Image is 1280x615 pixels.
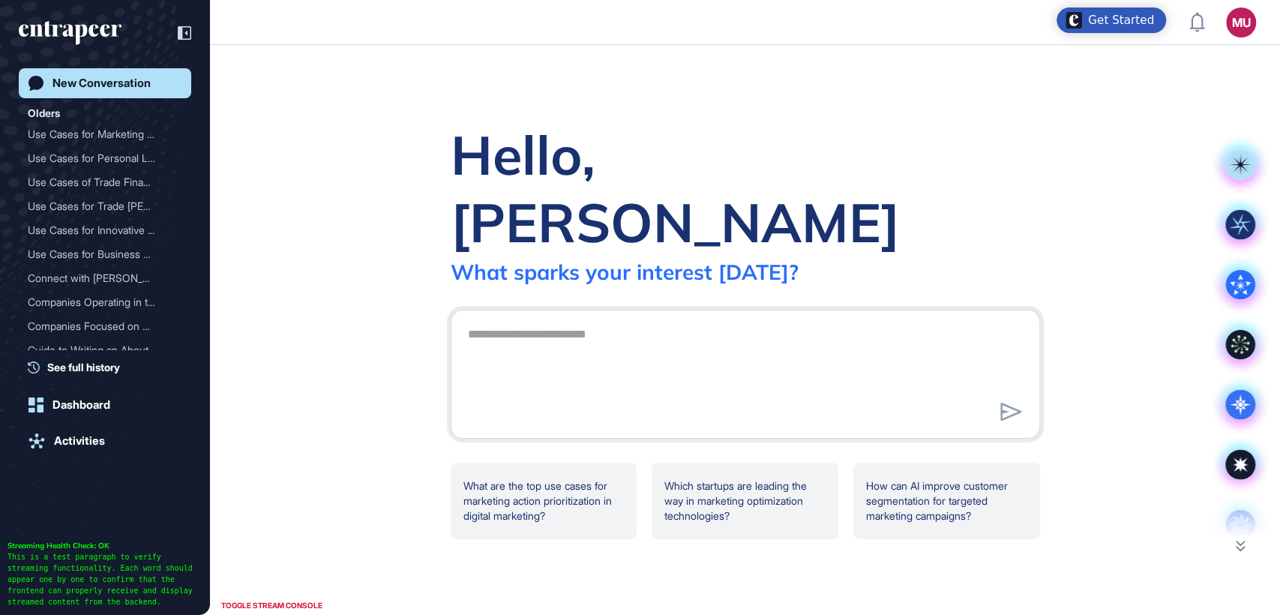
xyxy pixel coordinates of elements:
[28,242,182,266] div: Use Cases for Business Loan Products
[28,290,170,314] div: Companies Operating in th...
[451,259,799,285] div: What sparks your interest [DATE]?
[19,21,121,45] div: entrapeer-logo
[28,266,182,290] div: Connect with Nash
[19,68,191,98] a: New Conversation
[28,146,170,170] div: Use Cases for Personal Lo...
[28,314,182,338] div: Companies Focused on Decarbonization Efforts
[54,434,105,448] div: Activities
[451,121,1040,256] div: Hello, [PERSON_NAME]
[52,398,110,412] div: Dashboard
[28,104,60,122] div: Olders
[28,122,170,146] div: Use Cases for Marketing A...
[52,76,151,90] div: New Conversation
[47,359,120,375] span: See full history
[1057,7,1166,33] div: Open Get Started checklist
[28,146,182,170] div: Use Cases for Personal Loans
[28,170,182,194] div: Use Cases of Trade Finance Products
[217,596,326,615] div: TOGGLE STREAM CONSOLE
[1066,12,1082,28] img: launcher-image-alternative-text
[28,314,170,338] div: Companies Focused on Deca...
[451,463,637,539] div: What are the top use cases for marketing action prioritization in digital marketing?
[28,194,182,218] div: Use Cases for Trade Finance Products
[28,338,170,362] div: Guide to Writing an About...
[28,218,170,242] div: Use Cases for Innovative ...
[28,242,170,266] div: Use Cases for Business Lo...
[28,290,182,314] div: Companies Operating in the High Precision Laser Industry
[853,463,1040,539] div: How can AI improve customer segmentation for targeted marketing campaigns?
[28,338,182,362] div: Guide to Writing an About Page for Your Website
[19,426,191,456] a: Activities
[652,463,838,539] div: Which startups are leading the way in marketing optimization technologies?
[28,266,170,290] div: Connect with [PERSON_NAME]
[1088,13,1154,28] div: Get Started
[28,218,182,242] div: Use Cases for Innovative Payment Methods
[28,170,170,194] div: Use Cases of Trade Financ...
[28,359,191,375] a: See full history
[1226,7,1256,37] button: MU
[19,390,191,420] a: Dashboard
[28,194,170,218] div: Use Cases for Trade [PERSON_NAME]...
[28,122,182,146] div: Use Cases for Marketing Action Prioritization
